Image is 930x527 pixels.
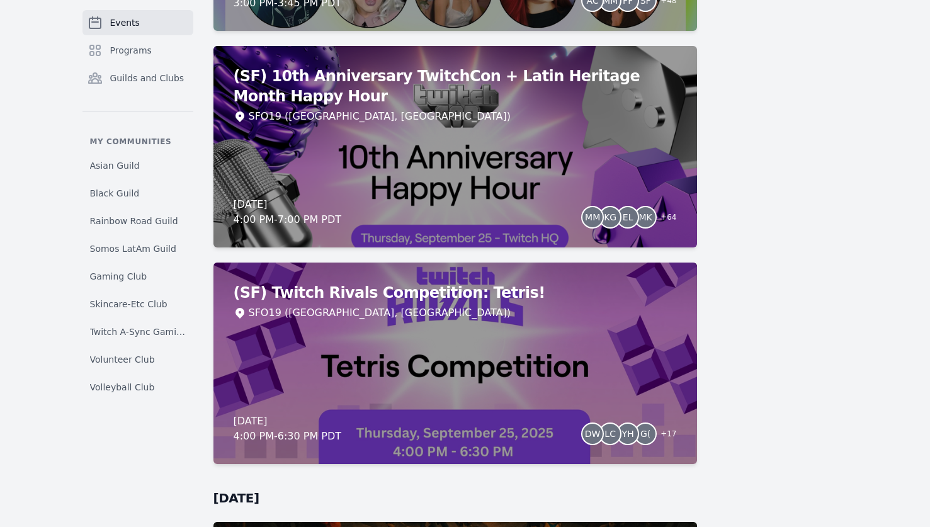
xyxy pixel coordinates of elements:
a: Asian Guild [82,154,193,177]
div: [DATE] 4:00 PM - 7:00 PM PDT [234,197,342,227]
div: SFO19 ([GEOGRAPHIC_DATA], [GEOGRAPHIC_DATA]) [249,305,511,320]
div: [DATE] 4:00 PM - 6:30 PM PDT [234,414,342,444]
span: Rainbow Road Guild [90,215,178,227]
span: Black Guild [90,187,140,200]
a: Rainbow Road Guild [82,210,193,232]
span: Gaming Club [90,270,147,283]
span: EL [623,213,633,222]
p: My communities [82,137,193,147]
a: (SF) 10th Anniversary TwitchCon + Latin Heritage Month Happy HourSFO19 ([GEOGRAPHIC_DATA], [GEOGR... [213,46,697,247]
div: SFO19 ([GEOGRAPHIC_DATA], [GEOGRAPHIC_DATA]) [249,109,511,124]
span: Guilds and Clubs [110,72,184,84]
span: + 17 [653,426,676,444]
span: MK [639,213,652,222]
span: Somos LatAm Guild [90,242,176,255]
span: DW [585,429,601,438]
span: MM [585,213,600,222]
span: G( [640,429,650,438]
a: Programs [82,38,193,63]
span: Twitch A-Sync Gaming (TAG) Club [90,326,186,338]
a: Black Guild [82,182,193,205]
a: Skincare-Etc Club [82,293,193,315]
a: Somos LatAm Guild [82,237,193,260]
a: (SF) Twitch Rivals Competition: Tetris!SFO19 ([GEOGRAPHIC_DATA], [GEOGRAPHIC_DATA])[DATE]4:00 PM-... [213,263,697,464]
span: Events [110,16,140,29]
span: YH [622,429,634,438]
nav: Sidebar [82,10,193,399]
span: + 64 [653,210,676,227]
span: Skincare-Etc Club [90,298,167,310]
h2: (SF) Twitch Rivals Competition: Tetris! [234,283,677,303]
span: LC [604,429,616,438]
a: Volleyball Club [82,376,193,399]
span: Asian Guild [90,159,140,172]
span: KG [604,213,616,222]
a: Guilds and Clubs [82,65,193,91]
h2: (SF) 10th Anniversary TwitchCon + Latin Heritage Month Happy Hour [234,66,677,106]
span: Volunteer Club [90,353,155,366]
a: Twitch A-Sync Gaming (TAG) Club [82,320,193,343]
h2: [DATE] [213,489,697,507]
span: Programs [110,44,152,57]
a: Gaming Club [82,265,193,288]
a: Events [82,10,193,35]
a: Volunteer Club [82,348,193,371]
span: Volleyball Club [90,381,155,394]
